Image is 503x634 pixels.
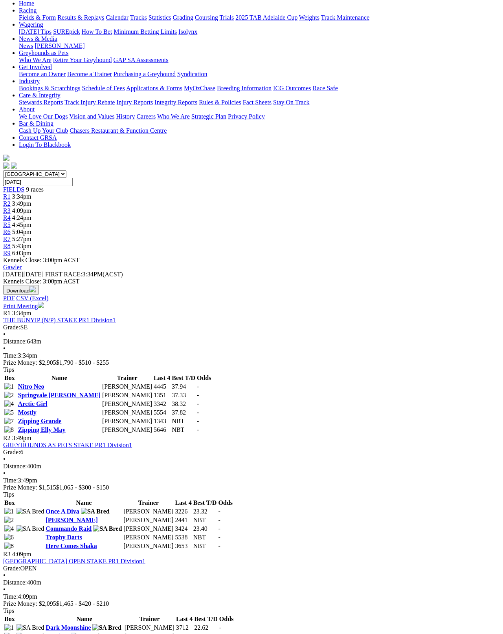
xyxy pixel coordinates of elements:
a: Bar & Dining [19,120,53,127]
img: 2 [4,517,14,524]
a: [PERSON_NAME] [46,517,97,523]
a: We Love Our Dogs [19,113,68,120]
th: Name [18,374,101,382]
div: Racing [19,14,500,21]
a: Fact Sheets [243,99,272,106]
a: Privacy Policy [228,113,265,120]
a: R4 [3,214,11,221]
span: FIRST RACE: [45,271,82,278]
th: Trainer [123,499,174,507]
input: Select date [3,178,73,186]
span: 3:34pm [12,310,31,316]
span: 4:09pm [12,207,31,214]
a: R2 [3,200,11,207]
a: Retire Your Greyhound [53,57,112,63]
span: 6:03pm [12,250,31,256]
div: Greyhounds as Pets [19,57,500,64]
td: [PERSON_NAME] [123,534,174,541]
span: Box [4,616,15,622]
td: 38.32 [171,400,196,408]
a: [DATE] Tips [19,28,51,35]
td: [PERSON_NAME] [123,542,174,550]
div: Prize Money: $2,095 [3,600,500,607]
div: Kennels Close: 3:00pm ACST [3,278,500,285]
img: printer.svg [38,302,44,308]
a: Racing [19,7,37,14]
a: MyOzChase [184,85,215,91]
a: Statistics [149,14,171,21]
img: SA Bred [17,508,44,515]
div: 400m [3,463,500,470]
td: 1351 [153,391,171,399]
th: Last 4 [176,615,193,623]
img: 6 [4,534,14,541]
a: Integrity Reports [154,99,197,106]
a: Trophy Darts [46,534,82,541]
a: Breeding Information [217,85,272,91]
img: SA Bred [92,624,121,631]
img: 4 [4,400,14,407]
span: - [197,426,199,433]
a: Contact GRSA [19,134,57,141]
span: Kennels Close: 3:00pm ACST [3,257,79,263]
a: Trials [219,14,234,21]
td: 3226 [174,508,192,515]
img: download.svg [29,286,36,292]
a: R3 [3,207,11,214]
a: Rules & Policies [199,99,241,106]
a: Here Comes Shaka [46,543,97,549]
a: Minimum Betting Limits [114,28,177,35]
a: Stewards Reports [19,99,63,106]
a: Purchasing a Greyhound [114,71,176,77]
a: Chasers Restaurant & Function Centre [70,127,167,134]
span: R6 [3,228,11,235]
a: Who We Are [157,113,190,120]
a: Coursing [195,14,218,21]
a: Care & Integrity [19,92,61,99]
span: 9 races [26,186,44,193]
td: 5646 [153,426,171,434]
th: Best T/D [194,615,218,623]
a: THE BUNYIP (N/P) STAKE PR1 Division1 [3,317,116,323]
a: [GEOGRAPHIC_DATA] OPEN STAKE PR1 Division1 [3,558,145,565]
span: 3:49pm [12,435,31,441]
a: Stay On Track [273,99,309,106]
span: R9 [3,250,11,256]
td: [PERSON_NAME] [102,417,152,425]
span: • [3,345,6,352]
a: Wagering [19,21,43,28]
div: News & Media [19,42,500,49]
td: NBT [193,516,217,524]
a: Once A Diva [46,508,79,515]
span: - [218,508,220,515]
td: [PERSON_NAME] [102,426,152,434]
a: Race Safe [312,85,338,91]
th: Odds [219,615,234,623]
a: News & Media [19,35,57,42]
a: [PERSON_NAME] [35,42,84,49]
span: - [219,624,221,631]
img: SA Bred [17,525,44,532]
span: [DATE] [3,271,24,278]
th: Trainer [102,374,152,382]
img: logo-grsa-white.png [3,155,9,161]
a: Arctic Girl [18,400,48,407]
div: Prize Money: $2,905 [3,359,500,366]
span: R8 [3,243,11,249]
a: R1 [3,193,11,200]
a: Zipping Grande [18,418,62,424]
span: $1,790 - $510 - $255 [56,359,109,366]
a: R7 [3,236,11,242]
span: Distance: [3,579,27,586]
a: Dark Moonshine [46,624,91,631]
span: Grade: [3,324,20,331]
div: 400m [3,579,500,586]
td: [PERSON_NAME] [124,624,175,632]
td: NBT [171,417,196,425]
span: Tips [3,607,14,614]
button: Download [3,285,39,295]
span: 3:34pm [12,193,31,200]
a: Springvale [PERSON_NAME] [18,392,101,398]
